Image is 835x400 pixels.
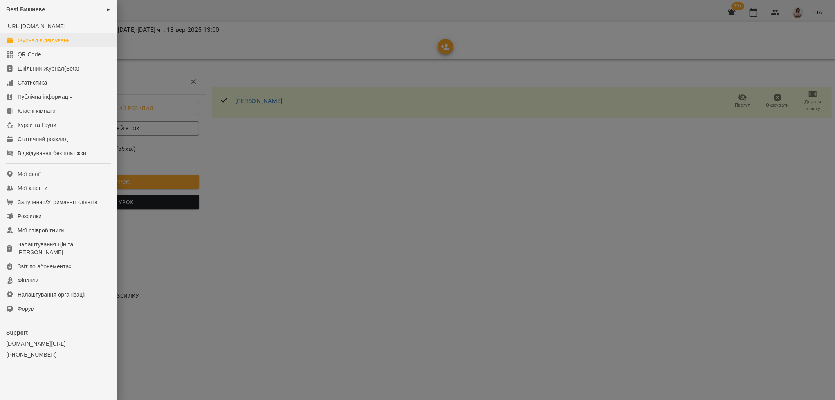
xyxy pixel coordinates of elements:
[6,340,111,348] a: [DOMAIN_NAME][URL]
[17,241,111,256] div: Налаштування Цін та [PERSON_NAME]
[6,6,45,13] span: Best Вишневе
[18,170,41,178] div: Мої філії
[18,184,47,192] div: Мої клієнти
[18,198,97,206] div: Залучення/Утримання клієнтів
[18,305,35,313] div: Форум
[106,6,111,13] span: ►
[18,149,86,157] div: Відвідування без платіжки
[18,226,64,234] div: Мої співробітники
[18,65,79,72] div: Шкільний Журнал(Beta)
[18,51,41,58] div: QR Code
[18,36,70,44] div: Журнал відвідувань
[18,291,86,299] div: Налаштування організації
[18,277,38,284] div: Фінанси
[18,262,72,270] div: Звіт по абонементах
[6,23,65,29] a: [URL][DOMAIN_NAME]
[18,121,56,129] div: Курси та Групи
[18,79,47,87] div: Статистика
[18,93,72,101] div: Публічна інформація
[6,329,111,337] p: Support
[6,351,111,358] a: [PHONE_NUMBER]
[18,107,56,115] div: Класні кімнати
[18,135,68,143] div: Статичний розклад
[18,212,41,220] div: Розсилки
